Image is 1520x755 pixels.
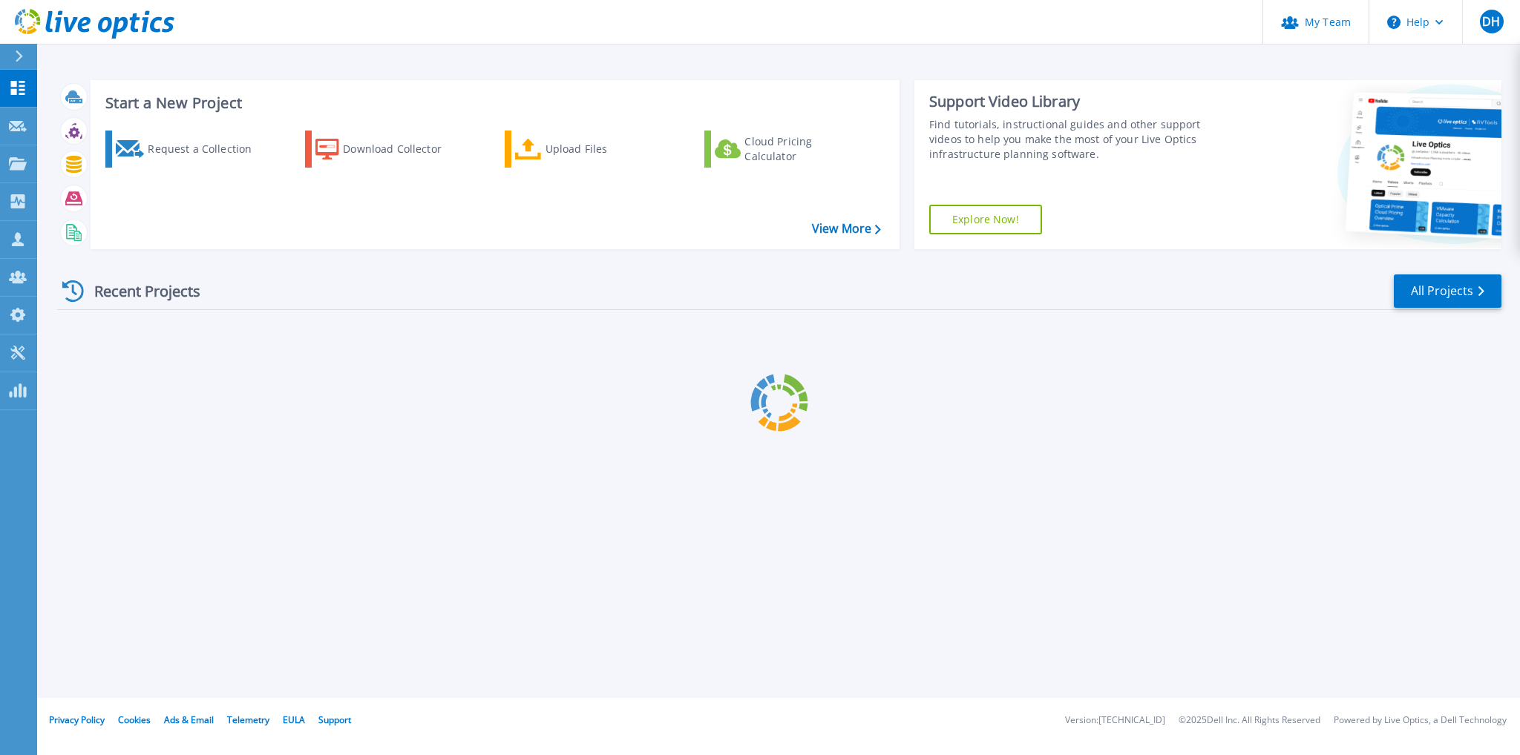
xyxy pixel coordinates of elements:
div: Request a Collection [148,134,266,164]
div: Find tutorials, instructional guides and other support videos to help you make the most of your L... [929,117,1230,162]
a: Telemetry [227,713,269,726]
a: Support [318,713,351,726]
a: Ads & Email [164,713,214,726]
li: Version: [TECHNICAL_ID] [1065,716,1165,725]
div: Download Collector [343,134,462,164]
h3: Start a New Project [105,95,880,111]
a: Privacy Policy [49,713,105,726]
div: Support Video Library [929,92,1230,111]
a: Cloud Pricing Calculator [704,131,870,168]
div: Cloud Pricing Calculator [744,134,863,164]
span: DH [1482,16,1500,27]
a: All Projects [1394,274,1501,308]
a: Download Collector [305,131,471,168]
a: EULA [283,713,305,726]
a: Explore Now! [929,205,1042,234]
div: Upload Files [546,134,664,164]
a: Cookies [118,713,151,726]
a: Upload Files [505,131,670,168]
a: View More [812,222,881,236]
li: Powered by Live Optics, a Dell Technology [1334,716,1507,725]
div: Recent Projects [57,273,220,309]
a: Request a Collection [105,131,271,168]
li: © 2025 Dell Inc. All Rights Reserved [1179,716,1320,725]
